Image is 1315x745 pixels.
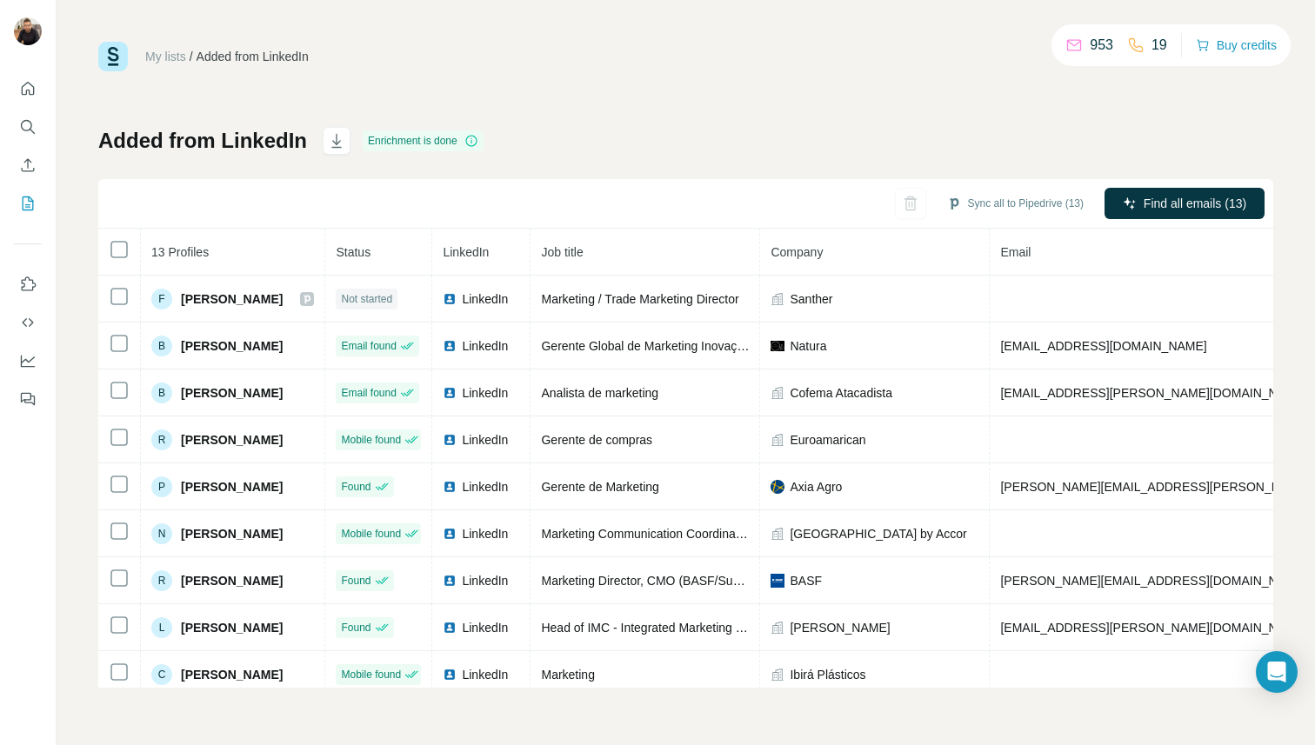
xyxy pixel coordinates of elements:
[790,525,966,542] span: [GEOGRAPHIC_DATA] by Accor
[1256,651,1298,693] div: Open Intercom Messenger
[1000,339,1206,353] span: [EMAIL_ADDRESS][DOMAIN_NAME]
[151,382,172,403] div: B
[181,290,283,308] span: [PERSON_NAME]
[771,245,823,259] span: Company
[341,620,370,635] span: Found
[341,667,401,682] span: Mobile found
[462,525,508,542] span: LinkedIn
[14,111,42,143] button: Search
[541,433,652,447] span: Gerente de compras
[541,527,750,541] span: Marketing Communication Coordinator
[14,383,42,415] button: Feedback
[790,431,865,449] span: Euroamarican
[541,292,738,306] span: Marketing / Trade Marketing Director
[1000,245,1031,259] span: Email
[462,619,508,636] span: LinkedIn
[541,245,583,259] span: Job title
[790,337,826,355] span: Natura
[14,73,42,104] button: Quick start
[443,480,457,494] img: LinkedIn logo
[443,574,457,588] img: LinkedIn logo
[935,190,1096,216] button: Sync all to Pipedrive (13)
[462,384,508,402] span: LinkedIn
[443,621,457,635] img: LinkedIn logo
[151,570,172,591] div: R
[443,433,457,447] img: LinkedIn logo
[14,307,42,338] button: Use Surfe API
[341,526,401,542] span: Mobile found
[98,42,128,71] img: Surfe Logo
[790,572,822,589] span: BASF
[462,431,508,449] span: LinkedIn
[363,130,484,151] div: Enrichment is done
[790,478,842,496] span: Axia Agro
[790,666,865,683] span: Ibirá Plásticos
[443,386,457,400] img: LinkedIn logo
[14,150,42,181] button: Enrich CSV
[14,17,42,45] img: Avatar
[151,476,172,497] div: P
[541,668,594,682] span: Marketing
[771,480,784,494] img: company-logo
[181,666,283,683] span: [PERSON_NAME]
[151,664,172,685] div: C
[771,339,784,353] img: company-logo
[151,336,172,356] div: B
[462,337,508,355] span: LinkedIn
[336,245,370,259] span: Status
[151,289,172,309] div: F
[790,290,832,308] span: Santher
[341,338,396,354] span: Email found
[181,431,283,449] span: [PERSON_NAME]
[14,188,42,219] button: My lists
[1196,33,1277,57] button: Buy credits
[541,339,750,353] span: Gerente Global de Marketing Inovação
[443,292,457,306] img: LinkedIn logo
[1000,574,1306,588] span: [PERSON_NAME][EMAIL_ADDRESS][DOMAIN_NAME]
[181,525,283,542] span: [PERSON_NAME]
[181,619,283,636] span: [PERSON_NAME]
[341,432,401,448] span: Mobile found
[181,384,283,402] span: [PERSON_NAME]
[197,48,309,65] div: Added from LinkedIn
[1144,195,1246,212] span: Find all emails (13)
[151,523,172,544] div: N
[341,573,370,589] span: Found
[541,574,758,588] span: Marketing Director, CMO (BASF/Suvinil)
[341,385,396,401] span: Email found
[151,429,172,450] div: R
[1090,35,1113,56] p: 953
[1105,188,1265,219] button: Find all emails (13)
[443,668,457,682] img: LinkedIn logo
[462,290,508,308] span: LinkedIn
[151,245,209,259] span: 13 Profiles
[14,345,42,376] button: Dashboard
[14,269,42,300] button: Use Surfe on LinkedIn
[145,50,186,63] a: My lists
[541,480,658,494] span: Gerente de Marketing
[341,291,392,307] span: Not started
[151,617,172,638] div: L
[181,478,283,496] span: [PERSON_NAME]
[443,245,489,259] span: LinkedIn
[190,48,193,65] li: /
[1000,621,1306,635] span: [EMAIL_ADDRESS][PERSON_NAME][DOMAIN_NAME]
[341,479,370,495] span: Found
[98,127,307,155] h1: Added from LinkedIn
[443,527,457,541] img: LinkedIn logo
[541,621,826,635] span: Head of IMC - Integrated Marketing Communications
[462,478,508,496] span: LinkedIn
[1151,35,1167,56] p: 19
[771,574,784,588] img: company-logo
[181,337,283,355] span: [PERSON_NAME]
[462,666,508,683] span: LinkedIn
[790,619,890,636] span: [PERSON_NAME]
[443,339,457,353] img: LinkedIn logo
[181,572,283,589] span: [PERSON_NAME]
[541,386,658,400] span: Analista de marketing
[1000,386,1306,400] span: [EMAIL_ADDRESS][PERSON_NAME][DOMAIN_NAME]
[462,572,508,589] span: LinkedIn
[790,384,892,402] span: Cofema Atacadista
